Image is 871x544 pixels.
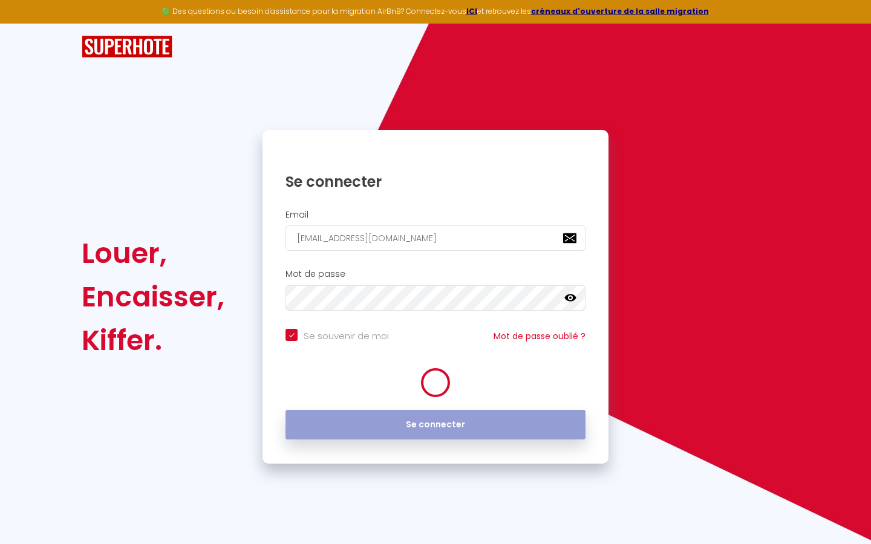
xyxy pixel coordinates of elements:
a: créneaux d'ouverture de la salle migration [531,6,709,16]
h1: Se connecter [285,172,586,191]
button: Se connecter [285,410,586,440]
img: SuperHote logo [82,36,172,58]
div: Louer, [82,232,224,275]
input: Ton Email [285,225,586,251]
a: ICI [466,6,477,16]
h2: Email [285,210,586,220]
h2: Mot de passe [285,269,586,279]
div: Kiffer. [82,319,224,362]
button: Ouvrir le widget de chat LiveChat [10,5,46,41]
div: Encaisser, [82,275,224,319]
a: Mot de passe oublié ? [494,330,586,342]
